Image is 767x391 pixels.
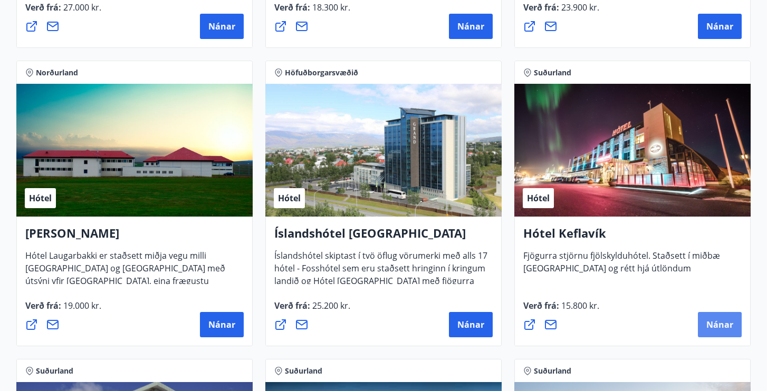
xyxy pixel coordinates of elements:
button: Nánar [449,312,493,337]
button: Nánar [200,14,244,39]
span: Verð frá : [274,2,350,22]
span: Nánar [706,21,733,32]
span: Verð frá : [25,300,101,320]
span: Suðurland [534,366,571,376]
span: Nánar [457,21,484,32]
span: Norðurland [36,67,78,78]
h4: [PERSON_NAME] [25,225,244,249]
button: Nánar [698,14,742,39]
button: Nánar [449,14,493,39]
span: Suðurland [534,67,571,78]
span: Nánar [457,319,484,330]
span: Verð frá : [25,2,101,22]
button: Nánar [200,312,244,337]
span: Suðurland [36,366,73,376]
span: Verð frá : [274,300,350,320]
span: Hótel [527,192,550,204]
span: 15.800 kr. [559,300,599,311]
span: 23.900 kr. [559,2,599,13]
span: Fjögurra stjörnu fjölskylduhótel. Staðsett í miðbæ [GEOGRAPHIC_DATA] og rétt hjá útlöndum [523,250,720,282]
span: Nánar [208,319,235,330]
span: Verð frá : [523,300,599,320]
span: Hótel [278,192,301,204]
span: 27.000 kr. [61,2,101,13]
span: Höfuðborgarsvæðið [285,67,358,78]
span: 19.000 kr. [61,300,101,311]
span: Suðurland [285,366,322,376]
span: 25.200 kr. [310,300,350,311]
h4: Íslandshótel [GEOGRAPHIC_DATA] [274,225,493,249]
span: Nánar [706,319,733,330]
span: Verð frá : [523,2,599,22]
span: 18.300 kr. [310,2,350,13]
span: Íslandshótel skiptast í tvö öflug vörumerki með alls 17 hótel - Fosshótel sem eru staðsett hringi... [274,250,487,308]
span: Nánar [208,21,235,32]
h4: Hótel Keflavík [523,225,742,249]
span: Hótel [29,192,52,204]
span: Hótel Laugarbakki er staðsett miðja vegu milli [GEOGRAPHIC_DATA] og [GEOGRAPHIC_DATA] með útsýni ... [25,250,225,308]
button: Nánar [698,312,742,337]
